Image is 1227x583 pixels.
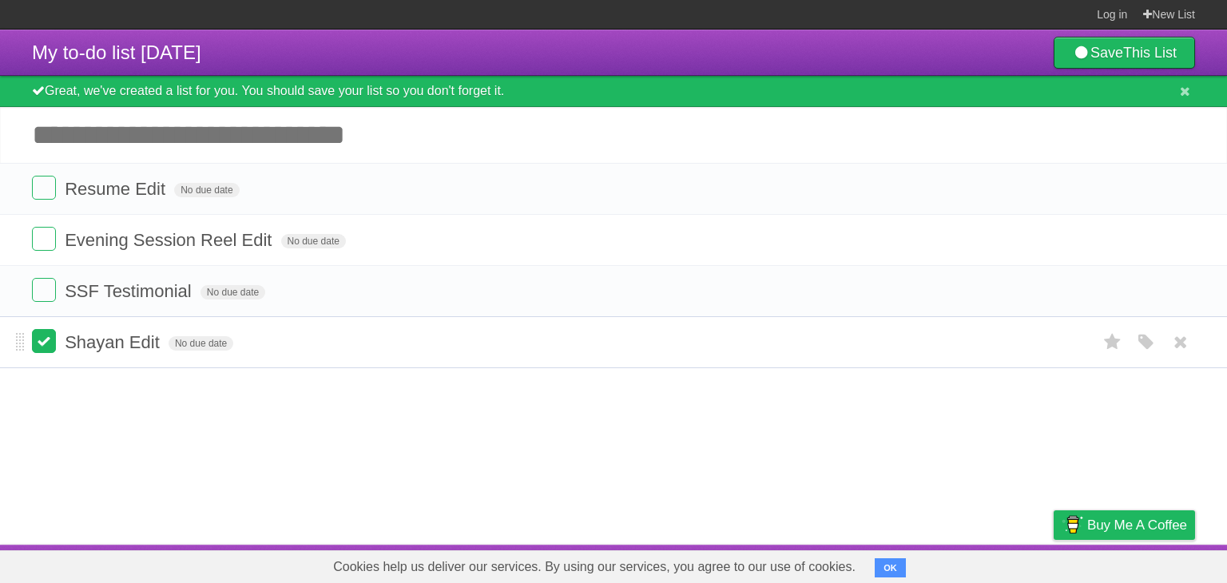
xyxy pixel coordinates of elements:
a: SaveThis List [1054,37,1195,69]
a: About [841,549,875,579]
label: Done [32,329,56,353]
span: No due date [169,336,233,351]
span: No due date [201,285,265,299]
span: Resume Edit [65,179,169,199]
label: Done [32,227,56,251]
label: Done [32,278,56,302]
a: Developers [894,549,959,579]
span: No due date [174,183,239,197]
a: Buy me a coffee [1054,510,1195,540]
span: Buy me a coffee [1087,511,1187,539]
img: Buy me a coffee [1062,511,1083,538]
label: Done [32,176,56,200]
a: Suggest a feature [1094,549,1195,579]
span: SSF Testimonial [65,281,196,301]
span: No due date [281,234,346,248]
span: Evening Session Reel Edit [65,230,276,250]
label: Star task [1098,329,1128,355]
span: My to-do list [DATE] [32,42,201,63]
button: OK [875,558,906,577]
b: This List [1123,45,1177,61]
a: Terms [979,549,1014,579]
a: Privacy [1033,549,1074,579]
span: Shayan Edit [65,332,164,352]
span: Cookies help us deliver our services. By using our services, you agree to our use of cookies. [317,551,872,583]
